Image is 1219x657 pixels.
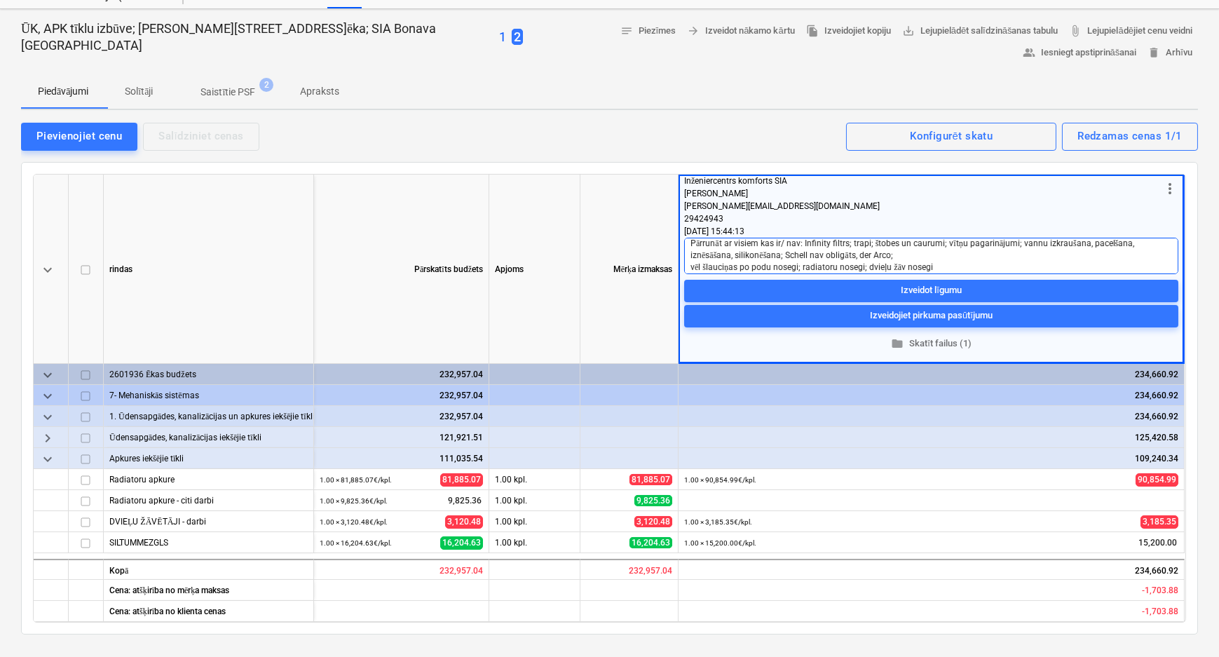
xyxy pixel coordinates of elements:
div: Apjoms [489,175,580,364]
span: keyboard_arrow_down [39,387,56,404]
div: 29424943 [684,212,1162,225]
a: Lejupielādējiet cenu veidni [1064,20,1198,42]
div: Konfigurēt skatu [910,127,993,145]
a: Lejupielādēt salīdzināšanas tabulu [897,20,1064,42]
small: 1.00 × 9,825.36€ / kpl. [320,497,388,505]
div: SILTUMMEZGLS [109,532,308,553]
button: Izveidojiet pirkuma pasūtījumu [684,304,1178,327]
div: 2601936 Ēkas budžets [109,364,308,384]
span: notes [620,25,633,37]
div: Cena: atšķirība no mērķa maksas [104,580,314,601]
p: Saistītie PSF [200,85,255,100]
small: 1.00 × 3,120.48€ / kpl. [320,518,388,526]
div: 232,957.04 [580,559,679,580]
div: 232,957.04 [320,406,483,427]
iframe: Chat Widget [1149,590,1219,657]
small: 1.00 × 16,204.63€ / kpl. [320,539,392,547]
span: keyboard_arrow_down [39,261,56,278]
div: Redzamas cenas 1/1 [1077,127,1183,145]
div: Radiatoru apkure [109,469,308,489]
button: Redzamas cenas 1/1 [1062,123,1198,151]
span: 15,200.00 [1137,536,1178,548]
button: Iesniegt apstiprināšanai [1017,42,1143,64]
span: Paredzamā rentabilitāte - iesniegts piedāvājums salīdzinājumā ar mērķa cenu [1142,585,1178,595]
span: 9,825.36 [447,494,483,506]
button: Skatīt failus (1) [684,332,1178,354]
div: Mērķa izmaksas [580,175,679,364]
small: 1.00 × 90,854.99€ / kpl. [684,476,756,484]
div: DVIEĻU ŽĀVĒTĀJI - darbi [109,511,308,531]
span: Lejupielādējiet cenu veidni [1070,23,1192,39]
span: keyboard_arrow_down [39,366,56,383]
div: Pārskatīts budžets [314,175,489,364]
div: Pievienojiet cenu [36,127,122,145]
div: Cena: atšķirība no klienta cenas [104,601,314,622]
span: 2 [259,78,273,92]
span: 81,885.07 [440,473,483,486]
span: arrow_forward [687,25,700,37]
div: 111,035.54 [320,448,483,469]
span: Piezīmes [620,23,676,39]
button: Konfigurēt skatu [846,123,1056,151]
span: more_vert [1162,180,1178,197]
span: people_alt [1023,46,1035,59]
span: Iesniegt apstiprināšanai [1023,45,1137,61]
small: 1.00 × 3,185.35€ / kpl. [684,518,752,526]
div: 1.00 kpl. [489,469,580,490]
span: 16,204.63 [440,536,483,549]
span: Lejupielādēt salīdzināšanas tabulu [902,23,1058,39]
div: Inženiercentrs komforts SIA [684,175,1162,187]
small: 1.00 × 81,885.07€ / kpl. [320,476,392,484]
div: Apkures iekšējie tīkli [109,448,308,468]
span: 90,854.99 [1136,473,1178,486]
span: [PERSON_NAME][EMAIL_ADDRESS][DOMAIN_NAME] [684,201,880,211]
span: 9,825.36 [634,495,672,506]
span: 16,204.63 [629,537,672,548]
button: Izveidot līgumu [684,279,1178,302]
p: Piedāvājumi [38,84,88,99]
div: 7- Mehaniskās sistēmas [109,385,308,405]
div: [PERSON_NAME] [684,187,1162,200]
div: [DATE] 15:44:13 [684,225,1178,238]
p: Solītāji [122,84,156,99]
button: Pievienojiet cenu [21,123,137,151]
div: 125,420.58 [684,427,1178,448]
span: 3,120.48 [634,516,672,527]
div: Kopā [104,559,314,580]
div: 232,957.04 [320,385,483,406]
span: attach_file [1070,25,1082,37]
div: 234,660.92 [684,406,1178,427]
button: 1 [499,28,506,46]
div: 109,240.34 [684,448,1178,469]
div: Radiatoru apkure - citi darbi [109,490,308,510]
div: 121,921.51 [320,427,483,448]
span: 3,185.35 [1140,515,1178,528]
div: 1.00 kpl. [489,490,580,511]
span: Izveidojiet kopiju [806,23,891,39]
span: 3,120.48 [445,515,483,528]
div: Ūdensapgādes, kanalizācijas iekšējie tīkli [109,427,308,447]
textarea: Pārrunāt ar visiem kas ir/ nav: Infinity filtrs; trapi; štobes un caurumi; vītņu pagarinājumi; va... [684,238,1178,274]
button: 2 [512,28,523,46]
span: Paredzamā rentabilitāte - iesniegts piedāvājums salīdzinājumā ar klienta cenu [1142,607,1178,616]
span: Arhīvu [1148,45,1192,61]
div: 1.00 kpl. [489,511,580,532]
span: file_copy [806,25,819,37]
span: keyboard_arrow_down [39,408,56,425]
span: folder [891,337,904,350]
button: Izveidot nākamo kārtu [681,20,800,42]
p: Apraksts [300,84,339,99]
small: 1.00 × 15,200.00€ / kpl. [684,539,756,547]
div: 1.00 kpl. [489,532,580,553]
div: Izveidojiet pirkuma pasūtījumu [870,308,993,324]
p: ŪK, APK tīklu izbūve; [PERSON_NAME][STREET_ADDRESS]ēka; SIA Bonava [GEOGRAPHIC_DATA] [21,20,493,54]
span: 2 [512,29,523,45]
div: Izveidot līgumu [901,283,962,299]
div: rindas [104,175,314,364]
div: 232,957.04 [320,364,483,385]
span: delete [1148,46,1160,59]
span: 81,885.07 [629,474,672,485]
span: keyboard_arrow_right [39,429,56,446]
span: save_alt [902,25,915,37]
